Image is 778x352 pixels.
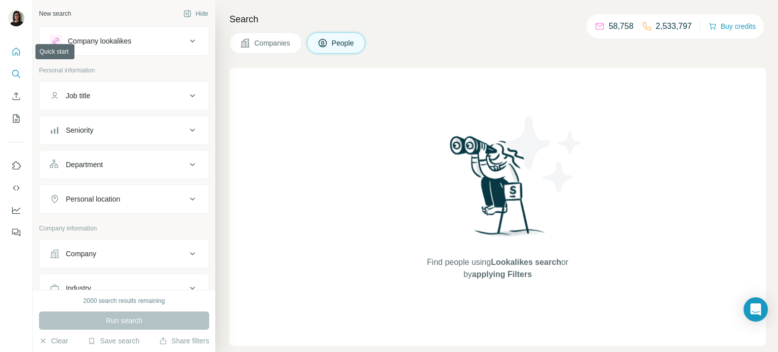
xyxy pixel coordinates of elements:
[66,125,93,135] div: Seniority
[609,20,634,32] p: 58,758
[8,109,24,128] button: My lists
[39,336,68,346] button: Clear
[8,43,24,61] button: Quick start
[40,29,209,53] button: Company lookalikes
[229,12,766,26] h4: Search
[84,296,165,305] div: 2000 search results remaining
[332,38,355,48] span: People
[66,194,120,204] div: Personal location
[88,336,139,346] button: Save search
[40,118,209,142] button: Seniority
[66,160,103,170] div: Department
[656,20,692,32] p: 2,533,797
[491,258,561,266] span: Lookalikes search
[39,66,209,75] p: Personal information
[40,242,209,266] button: Company
[66,283,91,293] div: Industry
[40,187,209,211] button: Personal location
[472,270,532,279] span: applying Filters
[39,224,209,233] p: Company information
[8,10,24,26] img: Avatar
[498,108,589,200] img: Surfe Illustration - Stars
[254,38,291,48] span: Companies
[8,65,24,83] button: Search
[66,249,96,259] div: Company
[68,36,131,46] div: Company lookalikes
[40,84,209,108] button: Job title
[8,157,24,175] button: Use Surfe on LinkedIn
[40,152,209,177] button: Department
[66,91,90,101] div: Job title
[40,276,209,300] button: Industry
[8,179,24,197] button: Use Surfe API
[39,9,71,18] div: New search
[8,87,24,105] button: Enrich CSV
[416,256,578,281] span: Find people using or by
[8,223,24,242] button: Feedback
[159,336,209,346] button: Share filters
[744,297,768,322] div: Open Intercom Messenger
[176,6,215,21] button: Hide
[445,133,551,246] img: Surfe Illustration - Woman searching with binoculars
[709,19,756,33] button: Buy credits
[8,201,24,219] button: Dashboard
